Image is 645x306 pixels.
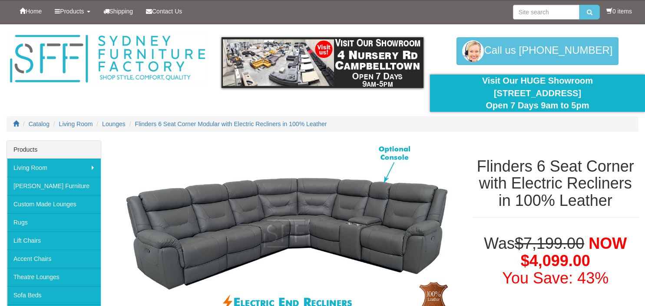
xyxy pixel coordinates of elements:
a: Living Room [59,120,93,127]
del: $7,199.00 [515,234,584,252]
a: Catalog [29,120,50,127]
font: You Save: 43% [502,269,609,287]
span: NOW $4,099.00 [521,234,627,270]
a: Custom Made Lounges [7,195,101,213]
a: [PERSON_NAME] Furniture [7,177,101,195]
span: Products [60,8,84,15]
a: Theatre Lounges [7,268,101,286]
a: Accent Chairs [7,250,101,268]
img: Sydney Furniture Factory [7,33,208,85]
a: Shipping [97,0,140,22]
a: Lift Chairs [7,231,101,250]
span: Shipping [109,8,133,15]
div: Products [7,141,101,159]
a: Products [48,0,96,22]
span: Home [26,8,42,15]
span: Contact Us [152,8,182,15]
a: Flinders 6 Seat Corner Modular with Electric Recliners in 100% Leather [135,120,327,127]
a: Contact Us [139,0,189,22]
input: Site search [513,5,579,20]
a: Living Room [7,159,101,177]
h1: Flinders 6 Seat Corner with Electric Recliners in 100% Leather [473,158,639,209]
h1: Was [473,235,639,286]
img: showroom.gif [222,37,423,88]
a: Lounges [102,120,126,127]
a: Sofa Beds [7,286,101,304]
a: Rugs [7,213,101,231]
li: 0 items [606,7,632,16]
a: Home [13,0,48,22]
div: Visit Our HUGE Showroom [STREET_ADDRESS] Open 7 Days 9am to 5pm [437,75,638,112]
